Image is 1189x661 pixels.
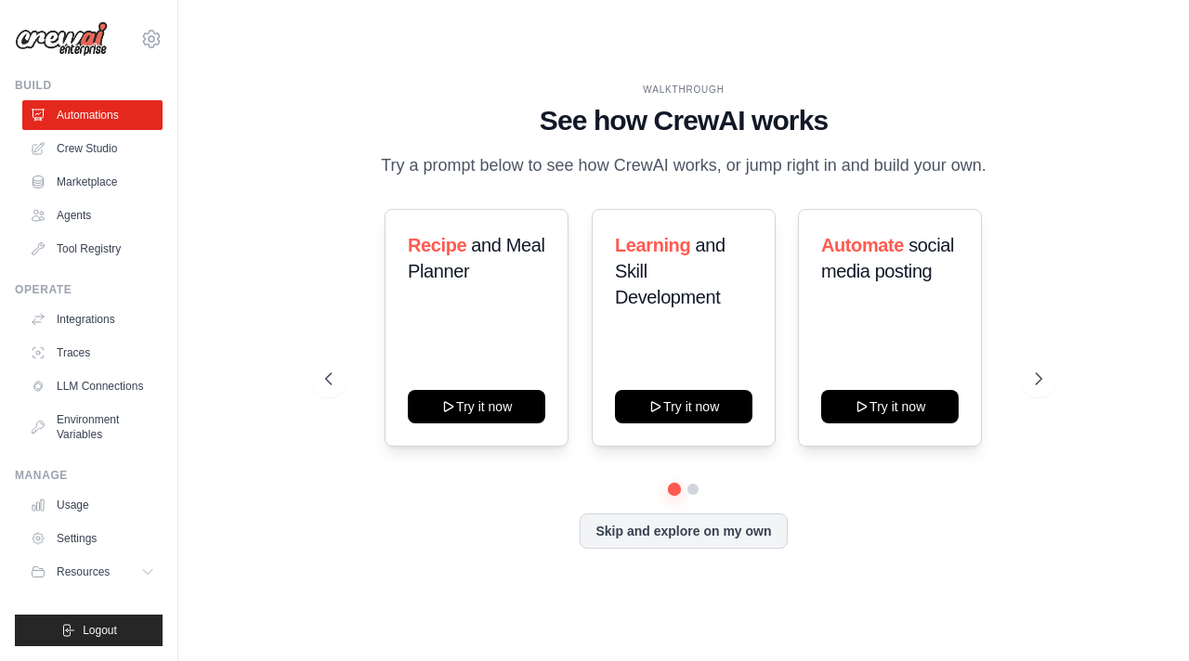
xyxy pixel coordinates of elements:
[22,371,163,401] a: LLM Connections
[372,152,996,179] p: Try a prompt below to see how CrewAI works, or jump right in and build your own.
[15,21,108,57] img: Logo
[22,134,163,163] a: Crew Studio
[22,167,163,197] a: Marketplace
[615,235,725,307] span: and Skill Development
[83,623,117,638] span: Logout
[22,524,163,553] a: Settings
[22,490,163,520] a: Usage
[15,282,163,297] div: Operate
[1096,572,1189,661] iframe: Chat Widget
[580,513,787,549] button: Skip and explore on my own
[821,235,904,255] span: Automate
[325,83,1041,97] div: WALKTHROUGH
[22,557,163,587] button: Resources
[22,201,163,230] a: Agents
[408,235,466,255] span: Recipe
[22,405,163,449] a: Environment Variables
[22,234,163,264] a: Tool Registry
[22,305,163,334] a: Integrations
[15,468,163,483] div: Manage
[408,235,544,281] span: and Meal Planner
[615,390,752,423] button: Try it now
[22,338,163,368] a: Traces
[821,390,959,423] button: Try it now
[15,615,163,646] button: Logout
[408,390,545,423] button: Try it now
[325,104,1041,137] h1: See how CrewAI works
[22,100,163,130] a: Automations
[57,564,110,579] span: Resources
[615,235,690,255] span: Learning
[15,78,163,93] div: Build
